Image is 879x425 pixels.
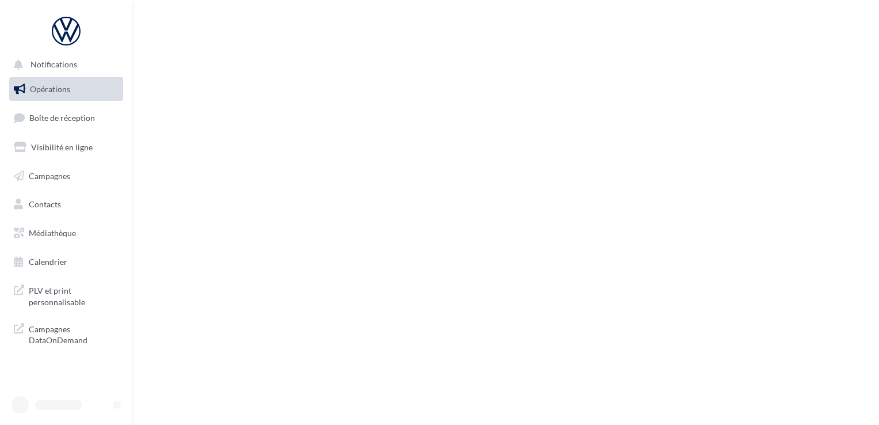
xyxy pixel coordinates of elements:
[7,105,125,130] a: Boîte de réception
[7,250,125,274] a: Calendrier
[29,283,119,308] span: PLV et print personnalisable
[7,317,125,351] a: Campagnes DataOnDemand
[29,321,119,346] span: Campagnes DataOnDemand
[29,199,61,209] span: Contacts
[7,77,125,101] a: Opérations
[7,278,125,312] a: PLV et print personnalisable
[29,170,70,180] span: Campagnes
[29,257,67,267] span: Calendrier
[7,164,125,188] a: Campagnes
[29,228,76,238] span: Médiathèque
[7,135,125,160] a: Visibilité en ligne
[31,142,93,152] span: Visibilité en ligne
[7,221,125,245] a: Médiathèque
[7,192,125,217] a: Contacts
[30,84,70,94] span: Opérations
[29,113,95,123] span: Boîte de réception
[30,60,77,70] span: Notifications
